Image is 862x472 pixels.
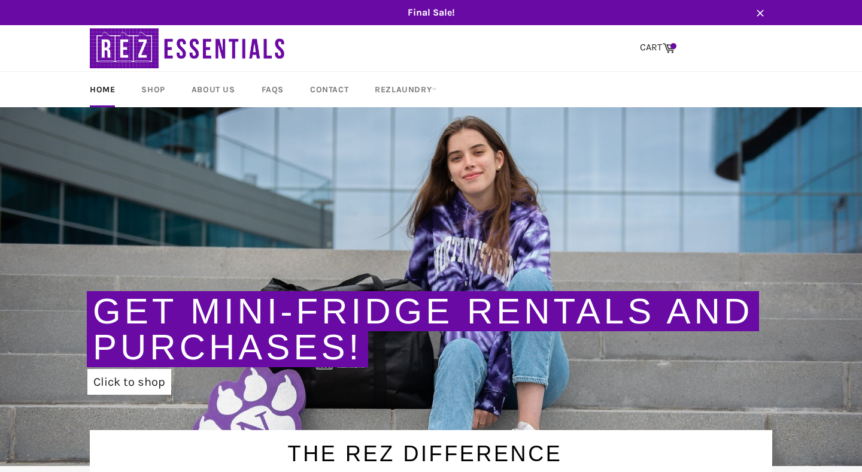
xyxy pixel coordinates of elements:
[87,369,171,395] a: Click to shop
[78,72,127,107] a: Home
[78,6,784,19] span: Final Sale!
[129,72,177,107] a: Shop
[363,72,449,107] a: RezLaundry
[93,291,753,367] a: Get Mini-Fridge Rentals and Purchases!
[90,25,287,71] img: RezEssentials
[634,35,681,60] a: CART
[298,72,360,107] a: Contact
[180,72,247,107] a: About Us
[250,72,296,107] a: FAQs
[78,430,772,469] h1: The Rez Difference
